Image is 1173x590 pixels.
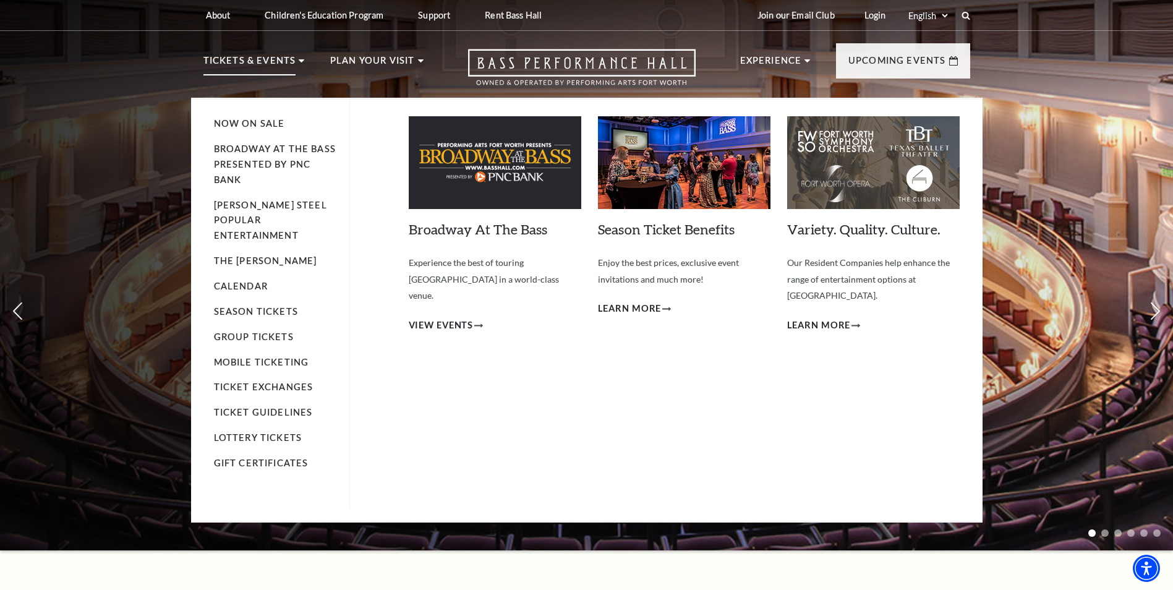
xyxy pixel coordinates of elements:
span: Learn More [598,301,662,317]
a: Season Ticket Benefits [598,221,735,237]
p: Tickets & Events [203,53,296,75]
p: Children's Education Program [265,10,383,20]
div: Accessibility Menu [1133,555,1160,582]
a: Now On Sale [214,118,285,129]
a: Variety. Quality. Culture. [787,221,941,237]
a: Ticket Guidelines [214,407,313,417]
a: Ticket Exchanges [214,382,314,392]
a: Open this option [424,49,740,98]
p: Upcoming Events [848,53,946,75]
a: The [PERSON_NAME] [214,255,317,266]
a: View Events [409,318,484,333]
p: Support [418,10,450,20]
a: [PERSON_NAME] Steel Popular Entertainment [214,200,327,241]
a: Broadway At The Bass [409,221,547,237]
p: Plan Your Visit [330,53,415,75]
a: Calendar [214,281,268,291]
p: Experience the best of touring [GEOGRAPHIC_DATA] in a world-class venue. [409,255,581,304]
img: Broadway At The Bass [409,116,581,209]
p: About [206,10,231,20]
p: Our Resident Companies help enhance the range of entertainment options at [GEOGRAPHIC_DATA]. [787,255,960,304]
img: Season Ticket Benefits [598,116,770,209]
a: Learn More Variety. Quality. Culture. [787,318,861,333]
a: Mobile Ticketing [214,357,309,367]
a: Lottery Tickets [214,432,302,443]
p: Experience [740,53,802,75]
select: Select: [906,10,950,22]
span: View Events [409,318,474,333]
a: Broadway At The Bass presented by PNC Bank [214,143,336,185]
img: Variety. Quality. Culture. [787,116,960,209]
a: Gift Certificates [214,458,309,468]
p: Rent Bass Hall [485,10,542,20]
a: Season Tickets [214,306,298,317]
a: Learn More Season Ticket Benefits [598,301,672,317]
a: Group Tickets [214,331,294,342]
span: Learn More [787,318,851,333]
p: Enjoy the best prices, exclusive event invitations and much more! [598,255,770,288]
